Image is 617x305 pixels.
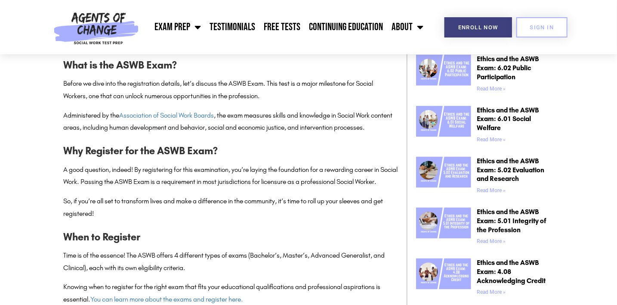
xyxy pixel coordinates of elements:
[63,143,398,159] h3: Why Register for the ASWB Exam?
[477,289,506,296] a: Read more about Ethics and the ASWB Exam: 4.08 Acknowledging Credit
[63,229,398,245] h3: When to Register
[63,109,398,134] p: Administered by the , the exam measures skills and knowledge in Social Work content areas, includ...
[516,17,568,37] a: SIGN IN
[477,86,506,92] a: Read more about Ethics and the ASWB Exam: 6.02 Public Participation
[416,258,471,289] img: Ethics and the ASWB Exam 4.08 Acknowledging Credit
[387,16,428,38] a: About
[205,16,259,38] a: Testimonials
[477,137,506,143] a: Read more about Ethics and the ASWB Exam: 6.01 Social Welfare
[119,111,214,119] a: Association of Social Work Boards
[416,55,471,86] img: Ethics and the ASWB Exam 6.02 Public Participation
[477,157,544,183] a: Ethics and the ASWB Exam: 5.02 Evaluation and Research
[416,208,471,239] img: Ethics and the ASWB Exam 5.01 Integrity of the Profession
[530,25,554,30] span: SIGN IN
[305,16,387,38] a: Continuing Education
[477,258,546,285] a: Ethics and the ASWB Exam: 4.08 Acknowledging Credit
[416,258,471,299] a: Ethics and the ASWB Exam 4.08 Acknowledging Credit
[477,208,546,234] a: Ethics and the ASWB Exam: 5.01 Integrity of the Profession
[416,157,471,188] img: Ethics and the ASWB Exam 5.02 Evaluation and Research
[63,57,398,73] h3: What is the ASWB Exam?
[259,16,305,38] a: Free Tests
[150,16,205,38] a: Exam Prep
[477,106,539,132] a: Ethics and the ASWB Exam: 6.01 Social Welfare
[444,17,512,37] a: Enroll Now
[477,187,506,193] a: Read more about Ethics and the ASWB Exam: 5.02 Evaluation and Research
[416,157,471,197] a: Ethics and the ASWB Exam 5.02 Evaluation and Research
[416,106,471,137] img: Ethics and the ASWB Exam 6.01 Social Welfare
[63,249,398,274] p: Time is of the essence! The ASWB offers 4 different types of exams (Bachelor’s, Master’s, Advance...
[143,16,428,38] nav: Menu
[63,164,398,189] p: A good question, indeed! By registering for this examination, you’re laying the foundation for a ...
[458,25,498,30] span: Enroll Now
[416,106,471,146] a: Ethics and the ASWB Exam 6.01 Social Welfare
[477,55,539,81] a: Ethics and the ASWB Exam: 6.02 Public Participation
[477,238,506,244] a: Read more about Ethics and the ASWB Exam: 5.01 Integrity of the Profession
[90,296,243,304] a: You can learn more about the exams and register here.
[63,78,398,103] p: Before we dive into the registration details, let’s discuss the ASWB Exam. This test is a major m...
[63,195,398,220] p: So, if you’re all set to transform lives and make a difference in the community, it’s time to rol...
[416,208,471,248] a: Ethics and the ASWB Exam 5.01 Integrity of the Profession
[416,55,471,95] a: Ethics and the ASWB Exam 6.02 Public Participation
